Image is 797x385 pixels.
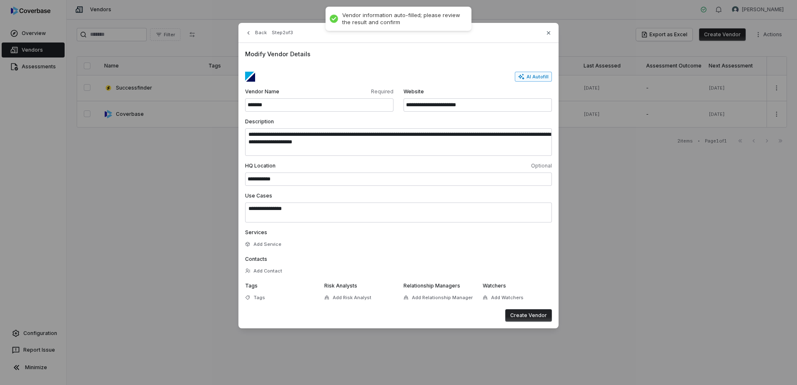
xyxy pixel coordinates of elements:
span: Add Relationship Manager [412,295,473,301]
button: Add Watchers [480,290,526,305]
span: Tags [245,282,258,289]
span: Services [245,229,267,235]
span: Contacts [245,256,267,262]
span: HQ Location [245,162,397,169]
span: Required [321,88,393,95]
button: Back [243,25,269,40]
span: Vendor Name [245,88,318,95]
button: Add Service [243,237,284,252]
div: Vendor information auto-filled; please review the result and confirm [342,12,463,26]
span: Add Risk Analyst [333,295,371,301]
span: Relationship Managers [404,282,460,289]
span: Website [404,88,552,95]
span: Description [245,118,274,125]
button: Add Contact [243,263,285,278]
span: Step 2 of 3 [272,30,293,36]
span: Watchers [483,282,506,289]
span: Optional [400,162,552,169]
button: AI Autofill [515,72,552,82]
span: Use Cases [245,192,272,199]
span: Modify Vendor Details [245,50,552,58]
button: Create Vendor [505,309,552,322]
span: Risk Analysts [324,282,357,289]
span: Tags [253,295,265,301]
